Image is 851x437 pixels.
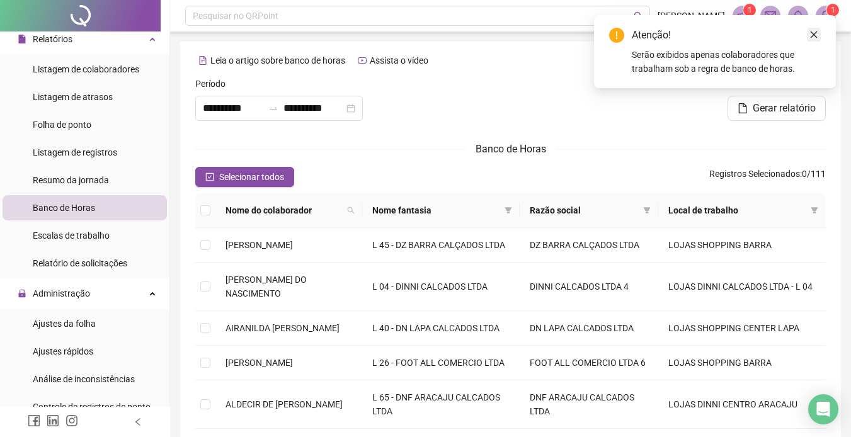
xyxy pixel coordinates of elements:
td: LOJAS SHOPPING BARRA [658,228,826,263]
td: L 65 - DNF ARACAJU CALCADOS LTDA [362,380,520,429]
span: close [809,30,818,39]
span: Banco de Horas [476,143,546,155]
td: LOJAS DINNI CENTRO ARACAJU [658,380,826,429]
div: Atenção! [632,28,821,43]
td: DN LAPA CALCADOS LTDA [520,311,658,346]
sup: Atualize o seu contato no menu Meus Dados [826,4,839,16]
a: Close [807,28,821,42]
span: Razão social [530,203,637,217]
div: Open Intercom Messenger [808,394,838,424]
span: Gerar relatório [753,101,816,116]
span: file [738,103,748,113]
span: youtube [358,56,367,65]
td: L 40 - DN LAPA CALCADOS LTDA [362,311,520,346]
span: Ajustes da folha [33,319,96,329]
div: Serão exibidos apenas colaboradores que trabalham sob a regra de banco de horas. [632,48,821,76]
span: Local de trabalho [668,203,806,217]
span: filter [641,201,653,220]
span: Leia o artigo sobre banco de horas [210,55,345,65]
span: Ajustes rápidos [33,346,93,356]
span: search [345,201,357,220]
button: Selecionar todos [195,167,294,187]
span: mail [765,10,776,21]
span: ALDECIR DE [PERSON_NAME] [226,399,343,409]
span: Controle de registros de ponto [33,402,151,412]
span: notification [737,10,748,21]
span: Relatório de solicitações [33,258,127,268]
span: filter [808,201,821,220]
span: Selecionar todos [219,170,284,184]
td: L 26 - FOOT ALL COMERCIO LTDA [362,346,520,380]
span: AIRANILDA [PERSON_NAME] [226,323,340,333]
span: Assista o vídeo [370,55,428,65]
span: filter [811,207,818,214]
span: Escalas de trabalho [33,230,110,241]
td: L 45 - DZ BARRA CALÇADOS LTDA [362,228,520,263]
span: Listagem de registros [33,147,117,157]
td: DNF ARACAJU CALCADOS LTDA [520,380,658,429]
td: FOOT ALL COMERCIO LTDA 6 [520,346,658,380]
span: bell [792,10,804,21]
span: linkedin [47,414,59,427]
span: facebook [28,414,40,427]
span: filter [643,207,651,214]
span: Análise de inconsistências [33,374,135,384]
span: instagram [66,414,78,427]
span: Nome do colaborador [226,203,342,217]
span: left [134,417,142,426]
sup: 1 [743,4,756,16]
span: lock [18,289,26,298]
span: [PERSON_NAME] [658,9,725,23]
span: Registros Selecionados [709,169,800,179]
span: Relatórios [33,34,72,44]
span: file-text [198,56,207,65]
button: Gerar relatório [728,96,826,121]
span: Nome fantasia [372,203,500,217]
span: check-square [205,173,214,181]
td: LOJAS SHOPPING BARRA [658,346,826,380]
span: Banco de Horas [33,203,95,213]
td: LOJAS SHOPPING CENTER LAPA [658,311,826,346]
span: search [347,207,355,214]
span: file [18,35,26,43]
span: 1 [831,6,835,14]
span: exclamation-circle [609,28,624,43]
span: filter [502,201,515,220]
span: Listagem de atrasos [33,92,113,102]
span: search [634,11,643,21]
span: Administração [33,288,90,298]
span: swap-right [268,103,278,113]
img: 94659 [816,6,835,25]
span: filter [505,207,512,214]
span: : 0 / 111 [709,167,826,187]
td: DINNI CALCADOS LTDA 4 [520,263,658,311]
span: Período [195,77,226,91]
span: to [268,103,278,113]
td: DZ BARRA CALÇADOS LTDA [520,228,658,263]
span: Listagem de colaboradores [33,64,139,74]
span: [PERSON_NAME] [226,240,293,250]
span: Folha de ponto [33,120,91,130]
td: LOJAS DINNI CALCADOS LTDA - L 04 [658,263,826,311]
span: [PERSON_NAME] DO NASCIMENTO [226,275,307,298]
span: [PERSON_NAME] [226,358,293,368]
td: L 04 - DINNI CALCADOS LTDA [362,263,520,311]
span: 1 [748,6,752,14]
span: Resumo da jornada [33,175,109,185]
